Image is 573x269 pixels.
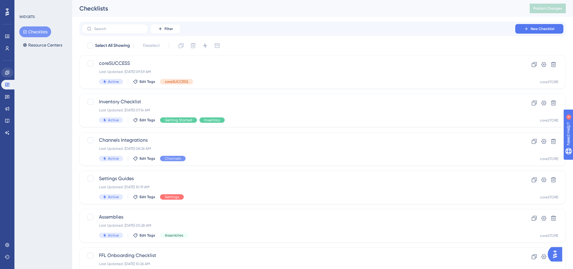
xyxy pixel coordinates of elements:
[99,137,498,144] span: Channels Integrations
[14,2,38,9] span: Need Help?
[108,156,119,161] span: Active
[548,245,566,263] iframe: UserGuiding AI Assistant Launcher
[540,195,558,200] div: coreSTORE
[99,223,498,228] div: Last Updated: [DATE] 05:28 AM
[99,175,498,182] span: Settings Guides
[108,79,119,84] span: Active
[165,118,192,122] span: Getting Started
[165,79,188,84] span: coreSUCCESS
[133,233,155,238] button: Edit Tags
[108,233,119,238] span: Active
[204,118,220,122] span: Inventory
[140,79,155,84] span: Edit Tags
[515,24,563,34] button: New Checklist
[165,233,183,238] span: Assemblies
[140,195,155,199] span: Edit Tags
[150,24,180,34] button: Filter
[108,118,119,122] span: Active
[79,4,515,13] div: Checklists
[140,156,155,161] span: Edit Tags
[99,98,498,105] span: Inventory Checklist
[133,79,155,84] button: Edit Tags
[165,195,179,199] span: Settings
[137,40,165,51] button: Deselect
[140,233,155,238] span: Edit Tags
[533,6,562,11] span: Publish Changes
[165,26,173,31] span: Filter
[94,27,143,31] input: Search
[540,80,558,84] div: coreSTORE
[540,118,558,123] div: coreSTORE
[99,185,498,189] div: Last Updated: [DATE] 10:19 AM
[19,14,35,19] div: WIDGETS
[99,69,498,74] div: Last Updated: [DATE] 09:59 AM
[99,60,498,67] span: coreSUCCESS
[165,156,181,161] span: Channels
[95,42,130,49] span: Select All Showing
[99,252,498,259] span: FFL Onboarding Checklist
[540,156,558,161] div: coreSTORE
[99,146,498,151] div: Last Updated: [DATE] 08:26 AM
[143,42,160,49] span: Deselect
[108,195,119,199] span: Active
[133,118,155,122] button: Edit Tags
[140,118,155,122] span: Edit Tags
[19,40,66,50] button: Resource Centers
[99,108,498,113] div: Last Updated: [DATE] 07:14 AM
[530,4,566,13] button: Publish Changes
[42,3,44,8] div: 4
[531,26,555,31] span: New Checklist
[133,156,155,161] button: Edit Tags
[133,195,155,199] button: Edit Tags
[99,261,498,266] div: Last Updated: [DATE] 10:26 AM
[19,26,51,37] button: Checklists
[540,233,558,238] div: coreSTORE
[99,213,498,221] span: Assemblies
